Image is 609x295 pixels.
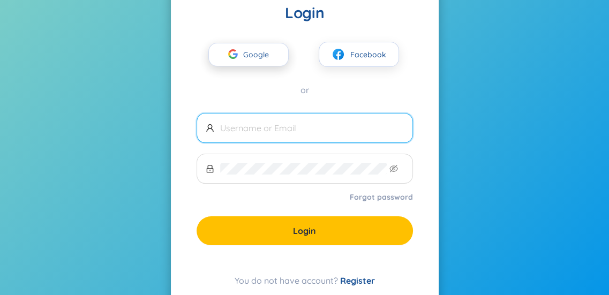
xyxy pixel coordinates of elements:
span: user [206,124,214,132]
a: Forgot password [350,192,413,202]
div: or [197,84,413,96]
span: lock [206,164,214,173]
img: facebook [332,48,345,61]
span: Facebook [350,49,386,60]
div: You do not have account? [197,274,413,287]
button: facebookFacebook [319,42,399,67]
button: Login [197,216,413,245]
a: Register [340,275,375,286]
span: Google [243,43,274,66]
button: Google [208,43,289,66]
div: Login [197,3,413,22]
span: Login [293,225,316,237]
input: Username or Email [220,122,404,134]
span: eye-invisible [389,164,398,173]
